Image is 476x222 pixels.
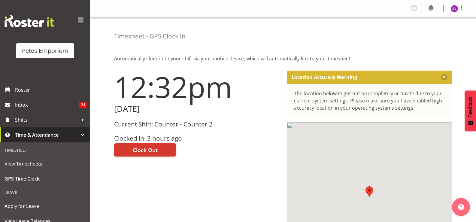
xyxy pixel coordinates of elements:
div: Timesheet [2,144,89,156]
p: Automatically clock-in to your shift via your mobile device, which will automatically link to you... [114,55,452,62]
span: Time & Attendance [15,130,78,139]
button: Close message [441,74,447,80]
img: Rosterit website logo [5,15,54,27]
span: View Timesheets [5,159,86,168]
img: help-xxl-2.png [458,204,464,210]
img: abigail-lane11345.jpg [451,5,458,12]
span: Feedback [468,96,473,117]
h3: Clocked in: 3 hours ago [114,135,280,142]
h2: [DATE] [114,104,280,114]
button: Feedback - Show survey [465,90,476,131]
span: Shifts [15,115,78,124]
button: Clock Out [114,143,176,157]
a: Apply for Leave [2,199,89,214]
h4: Timesheet - GPS Clock In [114,33,186,40]
p: Location Accuracy Warning [292,74,357,80]
span: Inbox [15,100,79,109]
h1: 12:32pm [114,71,280,103]
span: 24 [79,102,87,108]
a: GPS Time Clock [2,171,89,186]
div: Petes Emporium [22,46,68,55]
a: View Timesheets [2,156,89,171]
h3: Current Shift: Counter - Counter 2 [114,121,280,128]
div: The location below might not be completely accurate due to your current system settings. Please m... [294,90,445,111]
span: Roster [15,85,87,94]
span: Apply for Leave [5,202,86,211]
div: Leave [2,186,89,199]
span: Clock Out [133,146,158,154]
span: GPS Time Clock [5,174,86,183]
